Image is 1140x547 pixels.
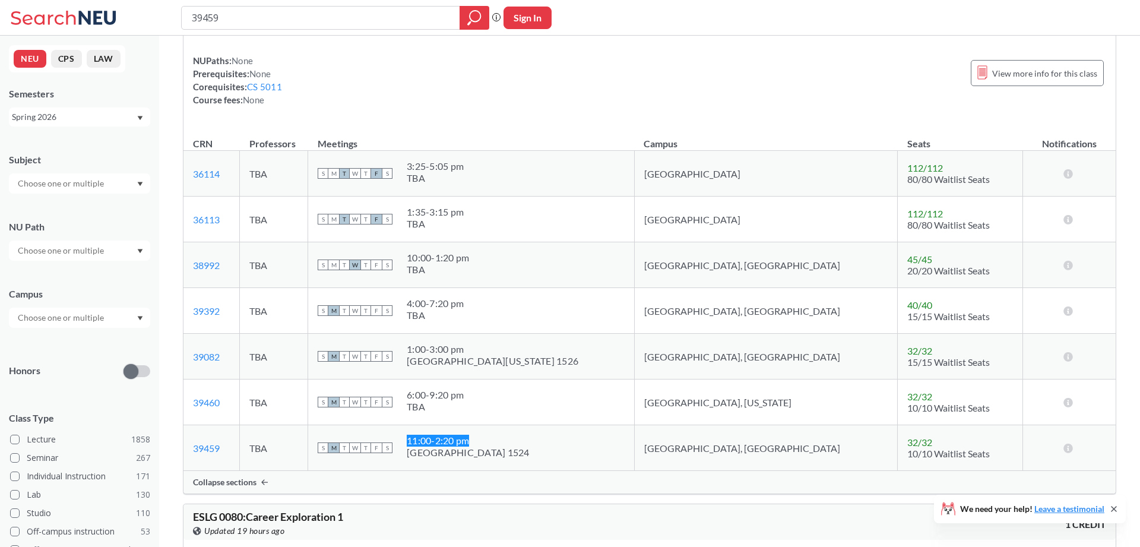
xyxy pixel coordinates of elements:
span: 1858 [131,433,150,446]
span: 80/80 Waitlist Seats [907,173,990,185]
div: TBA [407,264,469,276]
a: 39082 [193,351,220,362]
span: Collapse sections [193,477,256,488]
p: Honors [9,364,40,378]
span: View more info for this class [992,66,1097,81]
th: Campus [634,125,898,151]
span: S [318,442,328,453]
span: M [328,397,339,407]
span: T [360,351,371,362]
td: [GEOGRAPHIC_DATA], [GEOGRAPHIC_DATA] [634,425,898,471]
span: None [232,55,253,66]
span: W [350,214,360,225]
td: [GEOGRAPHIC_DATA] [634,151,898,197]
span: S [382,214,392,225]
th: Seats [898,125,1022,151]
svg: magnifying glass [467,10,482,26]
span: T [339,351,350,362]
span: F [371,351,382,362]
td: TBA [240,334,308,380]
a: 36114 [193,168,220,179]
input: Class, professor, course number, "phrase" [191,8,451,28]
label: Off-campus instruction [10,524,150,539]
span: S [318,260,328,270]
span: 10/10 Waitlist Seats [907,448,990,459]
span: S [318,214,328,225]
span: W [350,168,360,179]
td: [GEOGRAPHIC_DATA], [GEOGRAPHIC_DATA] [634,334,898,380]
span: W [350,351,360,362]
span: S [382,305,392,316]
span: 130 [136,488,150,501]
div: Collapse sections [183,471,1116,494]
td: TBA [240,151,308,197]
span: W [350,442,360,453]
span: F [371,168,382,179]
span: S [382,442,392,453]
a: 38992 [193,260,220,271]
td: [GEOGRAPHIC_DATA], [GEOGRAPHIC_DATA] [634,288,898,334]
span: T [360,442,371,453]
span: 53 [141,525,150,538]
div: TBA [407,172,464,184]
div: magnifying glass [460,6,489,30]
span: 32 / 32 [907,391,932,402]
div: Dropdown arrow [9,308,150,328]
div: TBA [407,401,464,413]
div: 6:00 - 9:20 pm [407,389,464,401]
label: Studio [10,505,150,521]
div: Subject [9,153,150,166]
label: Lecture [10,432,150,447]
td: [GEOGRAPHIC_DATA], [GEOGRAPHIC_DATA] [634,242,898,288]
svg: Dropdown arrow [137,116,143,121]
span: 80/80 Waitlist Seats [907,219,990,230]
td: TBA [240,242,308,288]
span: S [382,351,392,362]
span: S [382,168,392,179]
div: TBA [407,218,464,230]
label: Seminar [10,450,150,466]
label: Lab [10,487,150,502]
div: NUPaths: Prerequisites: Corequisites: Course fees: [193,54,282,106]
span: 40 / 40 [907,299,932,311]
span: 32 / 32 [907,437,932,448]
div: NU Path [9,220,150,233]
div: 3:25 - 5:05 pm [407,160,464,172]
div: 1:35 - 3:15 pm [407,206,464,218]
div: [GEOGRAPHIC_DATA][US_STATE] 1526 [407,355,578,367]
span: S [382,397,392,407]
span: M [328,442,339,453]
span: 110 [136,507,150,520]
span: M [328,260,339,270]
span: S [382,260,392,270]
span: 45 / 45 [907,254,932,265]
span: T [339,168,350,179]
div: TBA [407,309,464,321]
span: S [318,397,328,407]
span: M [328,214,339,225]
span: 1 CREDIT [1065,518,1106,531]
td: TBA [240,425,308,471]
span: T [339,260,350,270]
span: 10/10 Waitlist Seats [907,402,990,413]
span: 15/15 Waitlist Seats [907,311,990,322]
span: T [339,214,350,225]
span: 171 [136,470,150,483]
label: Individual Instruction [10,469,150,484]
div: Dropdown arrow [9,241,150,261]
span: S [318,168,328,179]
span: 20/20 Waitlist Seats [907,265,990,276]
th: Professors [240,125,308,151]
div: [GEOGRAPHIC_DATA] 1524 [407,447,530,459]
span: ESLG 0080 : Career Exploration 1 [193,510,343,523]
span: S [318,351,328,362]
a: 39392 [193,305,220,317]
span: F [371,260,382,270]
button: Sign In [503,7,552,29]
span: W [350,397,360,407]
button: CPS [51,50,82,68]
span: M [328,351,339,362]
div: 11:00 - 2:20 pm [407,435,530,447]
svg: Dropdown arrow [137,182,143,186]
span: S [318,305,328,316]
